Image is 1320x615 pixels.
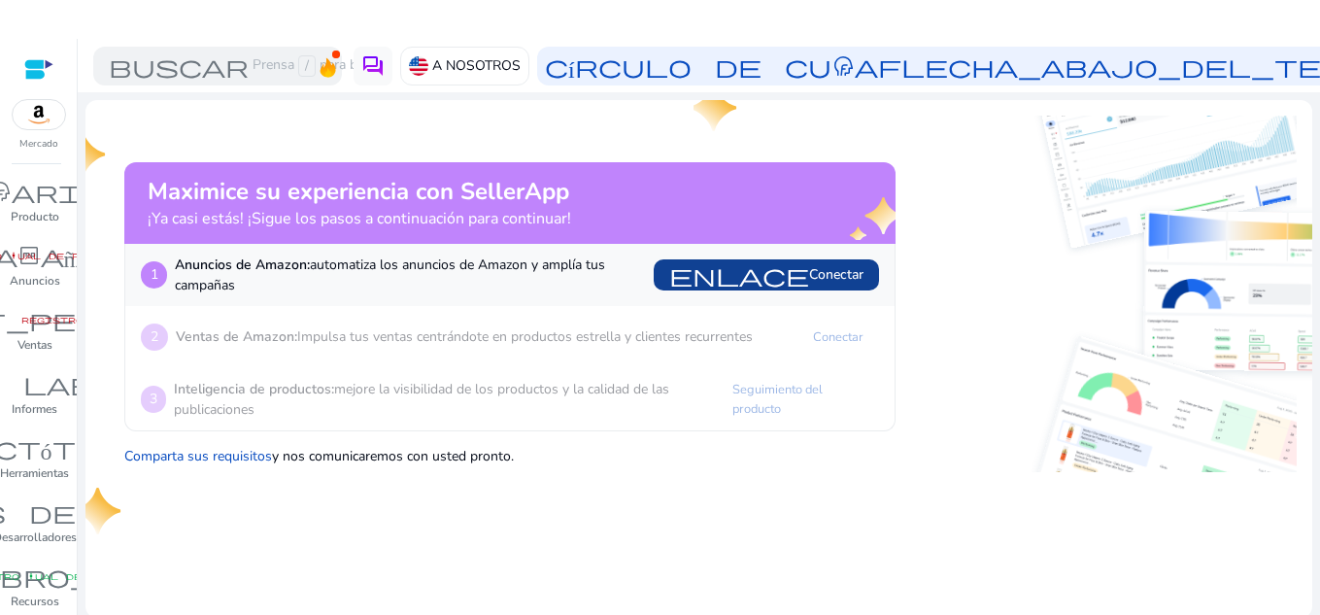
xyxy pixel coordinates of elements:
[13,100,65,129] img: amazon.svg
[151,327,158,346] font: 2
[813,328,863,346] font: Conectar
[124,447,272,465] font: Comparta sus requisitos
[11,209,59,224] font: Producto
[272,447,514,465] font: y nos comunicaremos con usted pronto.
[669,261,809,289] font: enlace
[151,265,158,284] font: 1
[732,381,823,418] font: Seguimiento del producto
[10,273,60,289] font: Anuncios
[175,256,310,274] font: Anuncios de Amazon:
[297,327,753,346] font: Impulsa tus ventas centrándote en productos estrella y clientes recurrentes
[174,380,669,419] font: mejore la visibilidad de los productos y la calidad de las publicaciones
[12,401,57,417] font: Informes
[78,488,124,534] img: one-star.svg
[654,259,879,290] button: enlaceConectar
[62,131,109,178] img: one-star.svg
[109,52,249,80] font: buscar
[148,176,569,207] font: Maximice su experiencia con SellerApp
[305,56,309,75] font: /
[253,55,294,74] font: Prensa
[409,56,428,76] img: us.svg
[21,315,192,325] font: registro manual de fibra
[148,208,571,229] font: ¡Ya casi estás! ¡Sigue los pasos a continuación para continuar!
[176,327,297,346] font: Ventas de Amazon:
[11,594,59,609] font: Recursos
[174,380,334,398] font: Inteligencia de productos:
[150,390,157,408] font: 3
[175,256,605,294] font: automatiza los anuncios de Amazon y amplía tus campañas
[17,337,52,353] font: Ventas
[809,265,863,284] font: Conectar
[19,137,58,151] font: Mercado
[694,85,740,131] img: one-star.svg
[545,52,878,80] font: círculo de cuenta
[432,56,521,75] font: A NOSOTROS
